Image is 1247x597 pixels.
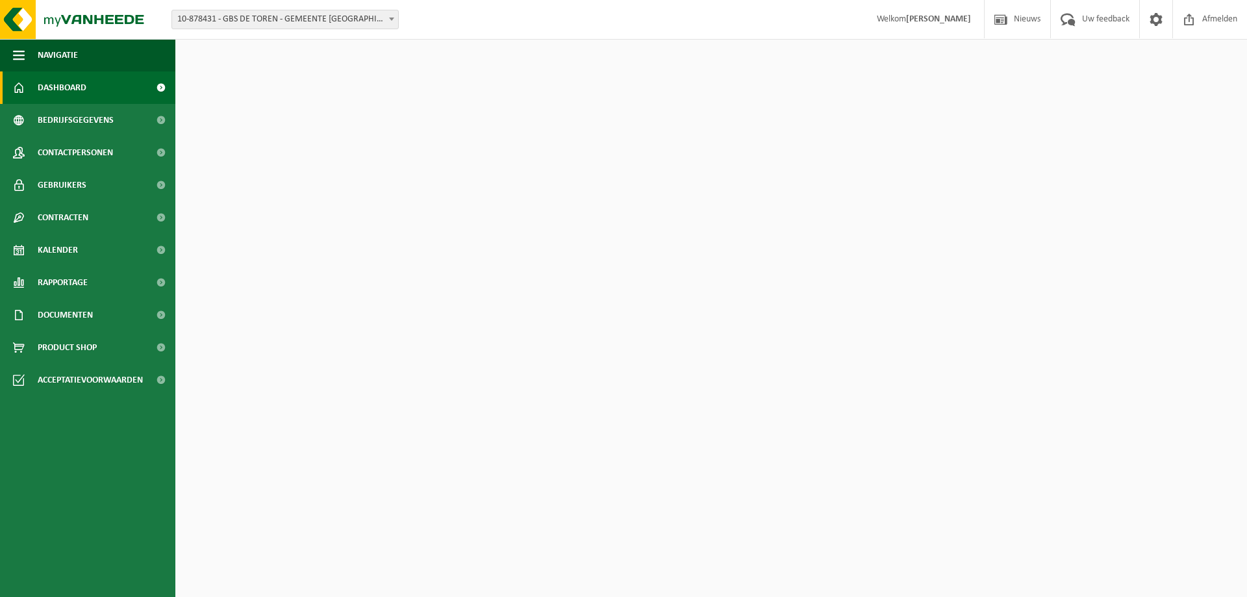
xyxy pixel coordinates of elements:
span: Acceptatievoorwaarden [38,364,143,396]
span: Dashboard [38,71,86,104]
span: Contactpersonen [38,136,113,169]
span: Rapportage [38,266,88,299]
span: Gebruikers [38,169,86,201]
strong: [PERSON_NAME] [906,14,971,24]
span: Contracten [38,201,88,234]
span: Kalender [38,234,78,266]
span: Documenten [38,299,93,331]
span: Bedrijfsgegevens [38,104,114,136]
span: Navigatie [38,39,78,71]
span: 10-878431 - GBS DE TOREN - GEMEENTE BEVEREN - KOSTENPLAATS 37 - MELSELE [171,10,399,29]
span: Product Shop [38,331,97,364]
span: 10-878431 - GBS DE TOREN - GEMEENTE BEVEREN - KOSTENPLAATS 37 - MELSELE [172,10,398,29]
